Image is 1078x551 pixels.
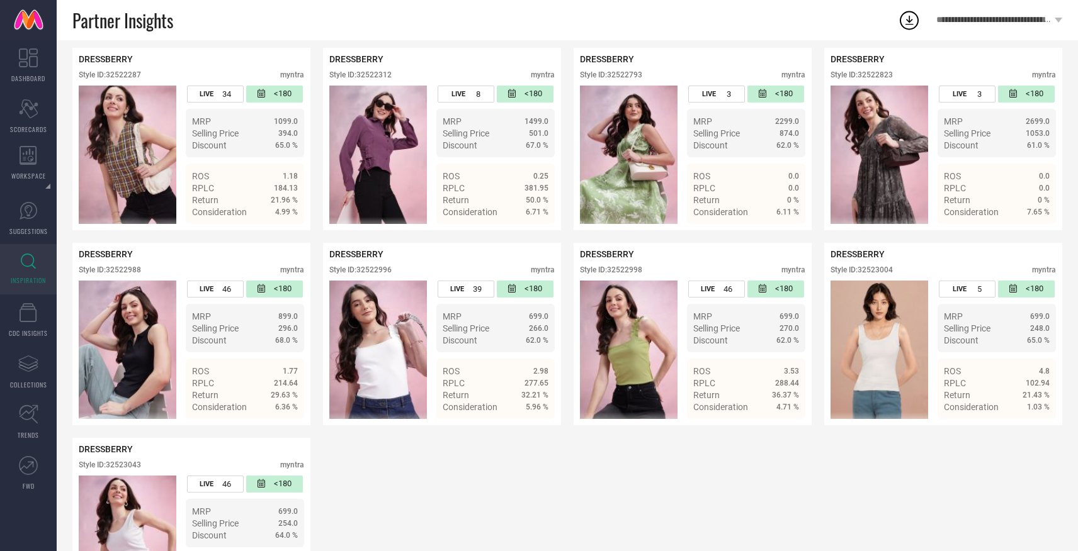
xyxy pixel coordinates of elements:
[939,86,996,103] div: Number of days the style has been live on the platform
[944,323,990,333] span: Selling Price
[222,284,231,294] span: 46
[747,86,804,103] div: Number of days since the style was first listed on the platform
[831,70,893,79] div: Style ID: 32522823
[508,230,548,240] a: Details
[533,172,548,181] span: 0.25
[269,425,298,435] span: Details
[192,140,227,150] span: Discount
[776,336,799,345] span: 62.0 %
[283,172,298,181] span: 1.18
[192,116,211,126] span: MRP
[531,265,555,274] div: myntra
[278,507,298,516] span: 699.0
[451,90,465,98] span: LIVE
[526,208,548,216] span: 6.71 %
[1009,425,1050,435] a: Details
[831,54,885,64] span: DRESSBERRY
[443,390,469,400] span: Return
[944,207,999,217] span: Consideration
[274,184,298,192] span: 184.13
[497,281,553,298] div: Number of days since the style was first listed on the platform
[693,366,710,376] span: ROS
[688,281,745,298] div: Number of days the style has been live on the platform
[580,281,678,419] div: Click to view image
[329,86,427,224] img: Style preview image
[693,171,710,181] span: ROS
[780,312,799,321] span: 699.0
[520,425,548,435] span: Details
[222,89,231,99] span: 34
[274,117,298,126] span: 1099.0
[1009,230,1050,240] a: Details
[79,86,176,224] img: Style preview image
[788,172,799,181] span: 0.0
[727,89,731,99] span: 3
[784,367,799,376] span: 3.53
[443,207,497,217] span: Consideration
[275,403,298,411] span: 6.36 %
[944,311,963,321] span: MRP
[1027,141,1050,150] span: 61.0 %
[580,70,642,79] div: Style ID: 32522793
[473,284,482,294] span: 39
[192,311,211,321] span: MRP
[274,89,292,99] span: <180
[222,479,231,489] span: 46
[192,183,214,193] span: RPLC
[1026,89,1043,99] span: <180
[192,390,218,400] span: Return
[758,230,799,240] a: Details
[529,129,548,138] span: 501.0
[329,86,427,224] div: Click to view image
[1026,379,1050,387] span: 102.94
[329,281,427,419] div: Click to view image
[246,476,303,493] div: Number of days since the style was first listed on the platform
[944,366,961,376] span: ROS
[278,519,298,528] span: 254.0
[758,425,799,435] a: Details
[693,311,712,321] span: MRP
[438,86,494,103] div: Number of days the style has been live on the platform
[998,281,1055,298] div: Number of days since the style was first listed on the platform
[693,390,720,400] span: Return
[10,125,47,134] span: SCORECARDS
[1026,117,1050,126] span: 2699.0
[944,183,966,193] span: RPLC
[525,117,548,126] span: 1499.0
[192,128,239,138] span: Selling Price
[723,284,732,294] span: 46
[275,336,298,345] span: 68.0 %
[271,391,298,399] span: 29.63 %
[72,8,173,33] span: Partner Insights
[280,70,304,79] div: myntra
[944,335,979,345] span: Discount
[329,70,392,79] div: Style ID: 32522312
[701,285,715,293] span: LIVE
[10,380,47,389] span: COLLECTIONS
[781,70,805,79] div: myntra
[788,184,799,192] span: 0.0
[187,281,244,298] div: Number of days the style has been live on the platform
[11,74,45,83] span: DASHBOARD
[497,86,553,103] div: Number of days since the style was first listed on the platform
[898,9,921,31] div: Open download list
[776,208,799,216] span: 6.11 %
[776,141,799,150] span: 62.0 %
[1032,70,1056,79] div: myntra
[246,281,303,298] div: Number of days since the style was first listed on the platform
[953,285,967,293] span: LIVE
[11,171,46,181] span: WORKSPACE
[192,366,209,376] span: ROS
[257,230,298,240] a: Details
[280,265,304,274] div: myntra
[580,54,634,64] span: DRESSBERRY
[688,86,745,103] div: Number of days the style has been live on the platform
[271,196,298,204] span: 21.96 %
[775,89,793,99] span: <180
[283,367,298,376] span: 1.77
[693,128,740,138] span: Selling Price
[280,460,304,469] div: myntra
[443,323,489,333] span: Selling Price
[508,425,548,435] a: Details
[79,86,176,224] div: Click to view image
